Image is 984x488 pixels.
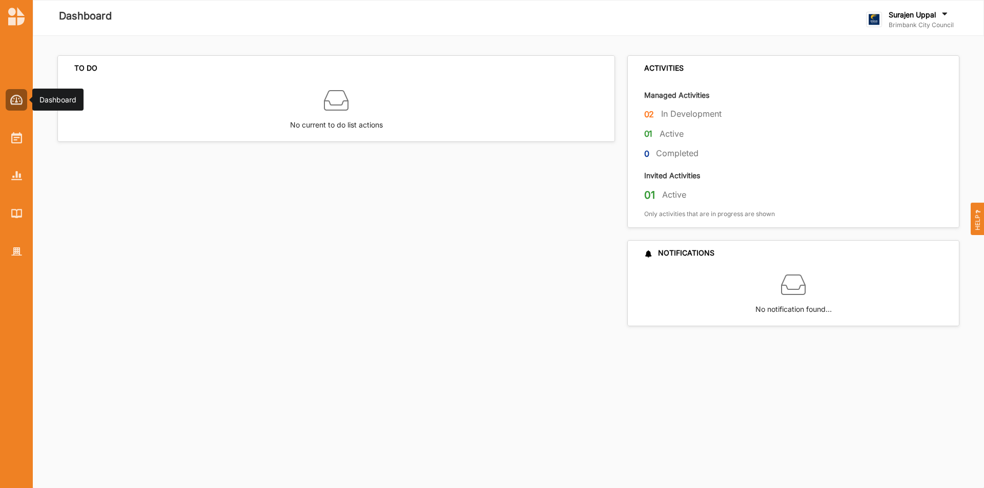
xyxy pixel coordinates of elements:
[644,147,649,160] label: 0
[74,63,97,73] div: TO DO
[755,297,832,315] label: No notification found…
[644,128,653,140] label: 01
[11,171,22,180] img: Reports
[644,108,654,121] label: 02
[10,95,23,105] img: Dashboard
[662,189,686,200] label: Active
[644,171,700,180] label: Invited Activities
[59,8,112,25] label: Dashboard
[889,10,936,19] label: Surajen Uppal
[644,90,709,100] label: Managed Activities
[889,21,954,29] label: Brimbank City Council
[290,113,383,131] label: No current to do list actions
[6,127,27,148] a: Activities
[11,132,22,143] img: Activities
[781,272,806,297] img: box
[661,109,722,119] label: In Development
[644,210,775,218] label: Only activities that are in progress are shown
[644,188,655,202] label: 01
[6,89,27,111] a: Dashboard
[6,165,27,186] a: Reports
[8,7,25,26] img: logo
[11,247,22,256] img: Organisation
[11,209,22,218] img: Library
[324,88,348,113] img: box
[644,248,714,258] div: NOTIFICATIONS
[644,63,684,73] div: ACTIVITIES
[660,129,684,139] label: Active
[866,12,882,28] img: logo
[6,203,27,224] a: Library
[39,95,76,105] div: Dashboard
[656,148,699,159] label: Completed
[6,241,27,262] a: Organisation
